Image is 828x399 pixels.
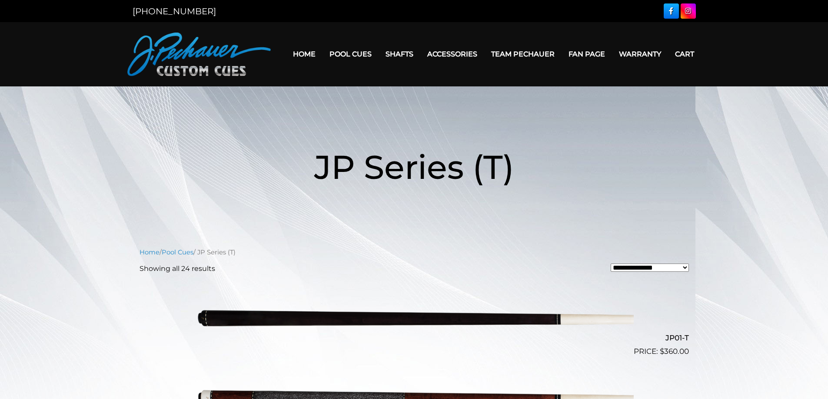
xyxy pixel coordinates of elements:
select: Shop order [611,264,689,272]
a: Pool Cues [323,43,379,65]
bdi: 360.00 [660,347,689,356]
a: Accessories [420,43,484,65]
a: Fan Page [562,43,612,65]
a: Pool Cues [162,248,193,256]
span: $ [660,347,664,356]
p: Showing all 24 results [140,264,215,274]
a: Home [286,43,323,65]
a: Warranty [612,43,668,65]
a: Shafts [379,43,420,65]
h2: JP01-T [140,330,689,346]
a: Cart [668,43,701,65]
nav: Breadcrumb [140,247,689,257]
a: Team Pechauer [484,43,562,65]
img: Pechauer Custom Cues [127,33,271,76]
a: [PHONE_NUMBER] [133,6,216,16]
img: JP01-T [195,281,634,354]
a: JP01-T $360.00 [140,281,689,357]
a: Home [140,248,160,256]
span: JP Series (T) [314,147,514,187]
